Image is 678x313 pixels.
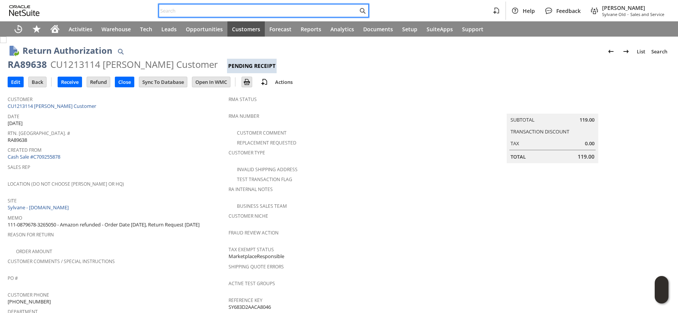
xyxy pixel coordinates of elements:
a: Site [8,197,17,204]
svg: Recent Records [14,24,23,34]
a: Reference Key [229,297,263,303]
input: Search [159,6,358,15]
span: Reports [301,26,321,33]
span: MarketplaceResponsible [229,253,284,260]
a: Customer Niche [229,213,268,219]
a: Tech [135,21,157,37]
a: Memo [8,215,22,221]
div: Pending Receipt [227,59,277,73]
span: Sylvane Old [602,11,626,17]
span: SY683D2AACA8046 [229,303,271,311]
h1: Return Authorization [23,44,112,57]
a: Setup [398,21,422,37]
input: Open In WMC [192,77,230,87]
a: Fraud Review Action [229,230,279,236]
a: Transaction Discount [511,128,569,135]
span: Activities [69,26,92,33]
a: Analytics [326,21,359,37]
a: Documents [359,21,398,37]
div: CU1213114 [PERSON_NAME] Customer [50,58,218,71]
a: Test Transaction Flag [237,176,292,183]
div: Shortcuts [27,21,46,37]
caption: Summary [507,101,598,114]
a: RA Internal Notes [229,186,273,193]
div: RA89638 [8,58,47,71]
input: Back [29,77,46,87]
a: Created From [8,147,42,153]
a: Reports [296,21,326,37]
span: [PERSON_NAME] [602,4,664,11]
a: Search [648,45,670,58]
a: Customer Comment [237,130,287,136]
span: Forecast [269,26,291,33]
a: CU1213114 [PERSON_NAME] Customer [8,103,98,109]
input: Receive [58,77,82,87]
input: Sync To Database [139,77,187,87]
a: Forecast [265,21,296,37]
a: Activities [64,21,97,37]
span: Tech [140,26,152,33]
a: Active Test Groups [229,280,275,287]
a: Tax Exempt Status [229,246,274,253]
span: 0.00 [585,140,594,147]
a: Customer [8,96,32,103]
a: Customers [227,21,265,37]
span: 119.00 [578,153,594,161]
a: Tax [511,140,519,147]
img: add-record.svg [260,77,269,87]
a: Date [8,113,19,120]
a: Sales Rep [8,164,30,170]
a: Subtotal [511,116,535,123]
span: Warehouse [101,26,131,33]
iframe: Click here to launch Oracle Guided Learning Help Panel [655,276,668,303]
span: Setup [402,26,417,33]
span: Customers [232,26,260,33]
a: Rtn. [GEOGRAPHIC_DATA]. # [8,130,70,136]
span: Sales and Service [630,11,664,17]
input: Print [242,77,252,87]
span: RA89638 [8,136,27,144]
a: Sylvane - [DOMAIN_NAME] [8,204,71,211]
a: Invalid Shipping Address [237,166,298,173]
input: Edit [8,77,23,87]
a: Support [457,21,488,37]
span: Help [523,7,535,14]
svg: Shortcuts [32,24,41,34]
span: 119.00 [580,116,594,124]
span: - [627,11,629,17]
a: Order Amount [16,248,52,255]
span: Leads [161,26,177,33]
span: 111-0879678-3265050 - Amazon refunded - Order Date [DATE], Return Request [DATE] [8,221,200,228]
a: RMA Status [229,96,257,103]
span: Opportunities [186,26,223,33]
a: Cash Sale #C709255878 [8,153,60,160]
svg: Search [358,6,367,15]
input: Close [115,77,134,87]
a: Reason For Return [8,231,54,238]
span: Documents [363,26,393,33]
span: Analytics [330,26,354,33]
a: Shipping Quote Errors [229,263,284,270]
a: Customer Phone [8,292,49,298]
span: Feedback [556,7,581,14]
span: Oracle Guided Learning Widget. To move around, please hold and drag [655,290,668,304]
a: Replacement Requested [237,140,296,146]
img: Quick Find [116,47,125,56]
a: SuiteApps [422,21,457,37]
input: Refund [87,77,110,87]
span: SuiteApps [427,26,453,33]
a: Warehouse [97,21,135,37]
span: [PHONE_NUMBER] [8,298,51,305]
a: Leads [157,21,181,37]
a: Customer Type [229,149,265,156]
a: Opportunities [181,21,227,37]
span: [DATE] [8,120,23,127]
a: List [634,45,648,58]
a: Home [46,21,64,37]
a: Actions [272,79,296,85]
a: RMA Number [229,113,259,119]
a: Business Sales Team [237,203,287,209]
a: Total [511,153,526,160]
a: Recent Records [9,21,27,37]
img: Previous [606,47,615,56]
